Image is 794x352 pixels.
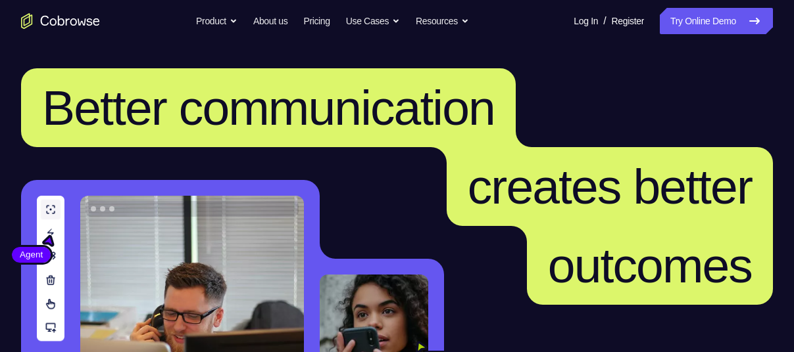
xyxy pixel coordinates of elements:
[42,80,495,135] span: Better communication
[416,8,469,34] button: Resources
[303,8,330,34] a: Pricing
[468,159,752,214] span: creates better
[660,8,773,34] a: Try Online Demo
[346,8,400,34] button: Use Cases
[603,13,606,29] span: /
[612,8,644,34] a: Register
[548,238,752,293] span: outcomes
[574,8,598,34] a: Log In
[21,13,100,29] a: Go to the home page
[253,8,287,34] a: About us
[196,8,237,34] button: Product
